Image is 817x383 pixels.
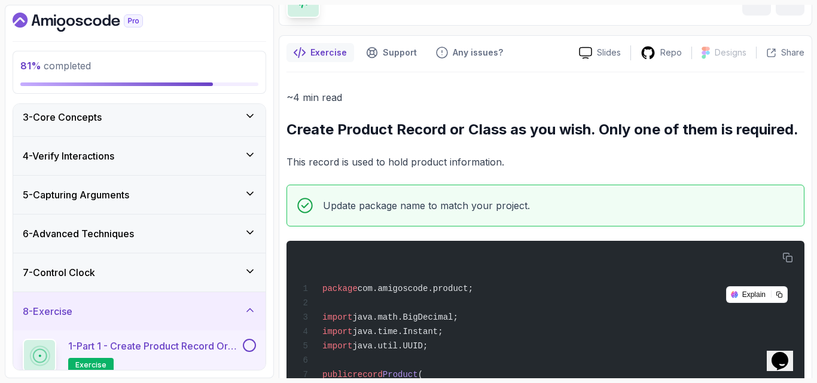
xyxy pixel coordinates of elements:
[322,370,352,379] span: public
[597,47,621,59] p: Slides
[75,360,106,370] span: exercise
[13,292,266,330] button: 8-Exercise
[68,339,240,353] p: 1 - Part 1 - Create Product Record or Class
[323,197,530,214] p: Update package name to match your project.
[20,60,91,72] span: completed
[418,370,423,379] span: (
[23,265,95,280] h3: 7 - Control Clock
[569,47,630,59] a: Slides
[715,47,746,59] p: Designs
[352,370,382,379] span: record
[286,43,354,62] button: notes button
[310,47,347,59] p: Exercise
[23,188,129,202] h3: 5 - Capturing Arguments
[13,215,266,253] button: 6-Advanced Techniques
[429,43,510,62] button: Feedback button
[23,339,256,372] button: 1-Part 1 - Create Product Record or Classexercise
[286,154,804,170] p: This record is used to hold product information.
[13,137,266,175] button: 4-Verify Interactions
[286,89,804,106] p: ~4 min read
[322,312,352,322] span: import
[13,13,170,32] a: Dashboard
[767,335,805,371] iframe: chat widget
[13,176,266,214] button: 5-Capturing Arguments
[453,47,503,59] p: Any issues?
[322,284,358,293] span: package
[358,284,473,293] span: com.amigoscode.product;
[23,110,102,124] h3: 3 - Core Concepts
[781,47,804,59] p: Share
[756,47,804,59] button: Share
[359,43,424,62] button: Support button
[660,47,682,59] p: Repo
[23,149,114,163] h3: 4 - Verify Interactions
[286,120,804,139] h2: Create Product Record or Class as you wish. Only one of them is required.
[322,327,352,336] span: import
[352,327,443,336] span: java.time.Instant;
[23,304,72,318] h3: 8 - Exercise
[23,226,134,241] h3: 6 - Advanced Techniques
[631,45,691,60] a: Repo
[13,253,266,292] button: 7-Control Clock
[383,370,418,379] span: Product
[20,60,41,72] span: 81 %
[322,341,352,351] span: import
[383,47,417,59] p: Support
[352,341,428,351] span: java.util.UUID;
[13,98,266,136] button: 3-Core Concepts
[352,312,458,322] span: java.math.BigDecimal;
